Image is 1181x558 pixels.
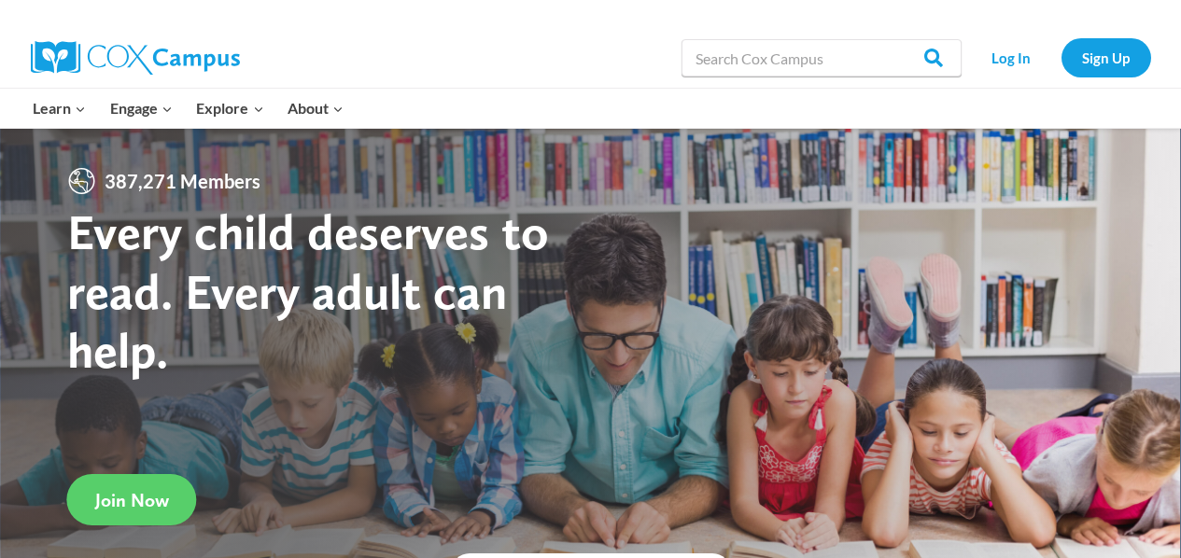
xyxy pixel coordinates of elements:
[67,474,197,525] a: Join Now
[288,96,344,120] span: About
[97,166,268,196] span: 387,271 Members
[110,96,173,120] span: Engage
[31,41,240,75] img: Cox Campus
[196,96,263,120] span: Explore
[971,38,1151,77] nav: Secondary Navigation
[67,202,549,380] strong: Every child deserves to read. Every adult can help.
[21,89,356,128] nav: Primary Navigation
[971,38,1052,77] a: Log In
[33,96,86,120] span: Learn
[95,489,169,511] span: Join Now
[682,39,962,77] input: Search Cox Campus
[1061,38,1151,77] a: Sign Up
